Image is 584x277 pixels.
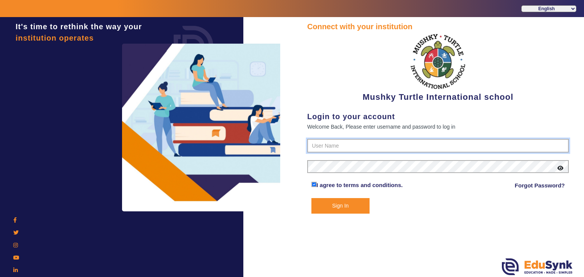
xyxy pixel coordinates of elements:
img: edusynk.png [502,258,573,275]
div: Welcome Back, Please enter username and password to log in [307,122,569,131]
img: login.png [165,17,222,74]
img: f2cfa3ea-8c3d-4776-b57d-4b8cb03411bc [409,32,467,91]
span: institution operates [16,34,94,42]
a: I agree to terms and conditions. [317,182,403,188]
div: Login to your account [307,111,569,122]
img: login3.png [122,44,282,211]
a: Forgot Password? [515,181,565,190]
input: User Name [307,139,569,153]
div: Mushky Turtle International school [307,32,569,103]
button: Sign In [311,198,370,214]
span: It's time to rethink the way your [16,22,142,31]
div: Connect with your institution [307,21,569,32]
